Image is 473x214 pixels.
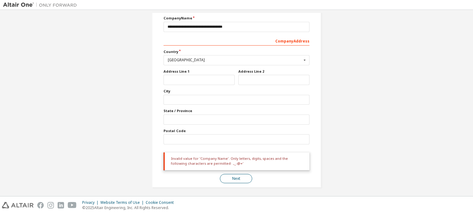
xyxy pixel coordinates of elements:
[82,205,177,210] p: © 2025 Altair Engineering, Inc. All Rights Reserved.
[146,200,177,205] div: Cookie Consent
[168,58,302,62] div: [GEOGRAPHIC_DATA]
[100,200,146,205] div: Website Terms of Use
[164,16,309,21] label: Company Name
[164,36,309,46] div: Company Address
[37,202,44,208] img: facebook.svg
[220,174,252,183] button: Next
[47,202,54,208] img: instagram.svg
[164,128,309,133] label: Postal Code
[164,49,309,54] label: Country
[82,200,100,205] div: Privacy
[164,108,309,113] label: State / Province
[164,89,309,94] label: City
[238,69,309,74] label: Address Line 2
[164,69,235,74] label: Address Line 1
[3,2,80,8] img: Altair One
[164,152,309,171] div: Invalid value for 'Company Name'. Only letters, digits, spaces and the following characters are p...
[68,202,77,208] img: youtube.svg
[2,202,34,208] img: altair_logo.svg
[58,202,64,208] img: linkedin.svg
